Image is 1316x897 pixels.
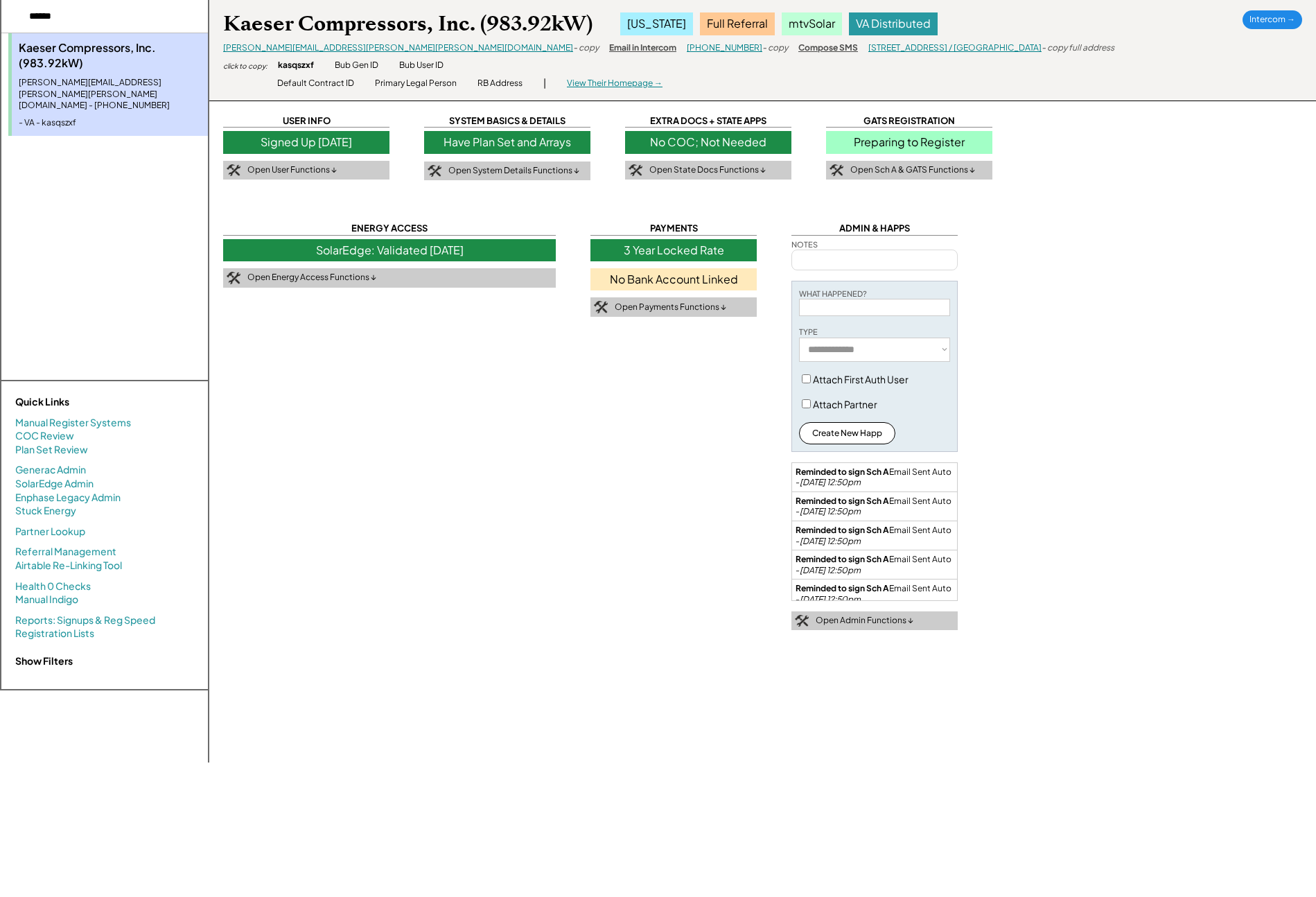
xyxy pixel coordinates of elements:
[796,496,954,517] div: Email Sent Auto -
[573,42,599,54] div: - copy
[799,326,818,337] div: TYPE
[15,463,86,477] a: Generac Admin
[15,580,91,593] a: Health 0 Checks
[796,525,954,546] div: Email Sent Auto -
[590,222,757,235] div: PAYMENTS
[399,60,444,71] div: Bub User ID
[19,117,201,129] div: - VA - kasqszxf
[762,42,788,54] div: - copy
[625,131,791,153] div: No COC; Not Needed
[800,565,861,575] em: [DATE] 12:50pm
[826,114,992,128] div: GATS REGISTRATION
[590,239,757,261] div: 3 Year Locked Rate
[15,525,85,539] a: Partner Lookup
[277,78,354,89] div: Default Contract ID
[15,654,73,667] strong: Show Filters
[15,429,74,443] a: COC Review
[1042,42,1114,54] div: - copy full address
[625,114,791,128] div: EXTRA DOCS + STATE APPS
[782,12,842,35] div: mtvSolar
[19,40,201,71] div: Kaeser Compressors, Inc. (983.92kW)
[800,536,861,546] em: [DATE] 12:50pm
[15,477,94,491] a: SolarEdge Admin
[227,272,240,284] img: tool-icon.png
[15,559,122,573] a: Airtable Re-Linking Tool
[424,114,590,128] div: SYSTEM BASICS & DETAILS
[223,42,573,53] a: [PERSON_NAME][EMAIL_ADDRESS][PERSON_NAME][PERSON_NAME][DOMAIN_NAME]
[826,131,992,153] div: Preparing to Register
[247,164,337,176] div: Open User Functions ↓
[567,78,663,89] div: View Their Homepage →
[15,443,88,457] a: Plan Set Review
[223,131,389,153] div: Signed Up [DATE]
[15,613,155,627] a: Reports: Signups & Reg Speed
[19,77,201,112] div: [PERSON_NAME][EMAIL_ADDRESS][PERSON_NAME][PERSON_NAME][DOMAIN_NAME] - [PHONE_NUMBER]
[816,615,913,627] div: Open Admin Functions ↓
[649,164,766,176] div: Open State Docs Functions ↓
[830,164,843,177] img: tool-icon.png
[15,504,76,518] a: Stuck Energy
[796,525,889,535] strong: Reminded to sign Sch A
[868,42,1042,53] a: [STREET_ADDRESS] / [GEOGRAPHIC_DATA]
[590,268,757,290] div: No Bank Account Linked
[796,496,889,506] strong: Reminded to sign Sch A
[796,467,889,477] strong: Reminded to sign Sch A
[615,302,726,313] div: Open Payments Functions ↓
[15,491,121,505] a: Enphase Legacy Admin
[795,615,809,627] img: tool-icon.png
[796,554,954,575] div: Email Sent Auto -
[796,583,889,593] strong: Reminded to sign Sch A
[594,301,608,313] img: tool-icon.png
[335,60,378,71] div: Bub Gen ID
[278,60,314,71] div: kasqszxf
[850,164,975,176] div: Open Sch A & GATS Functions ↓
[543,76,546,90] div: |
[849,12,938,35] div: VA Distributed
[800,594,861,604] em: [DATE] 12:50pm
[796,554,889,564] strong: Reminded to sign Sch A
[227,164,240,177] img: tool-icon.png
[15,593,78,607] a: Manual Indigo
[796,467,954,488] div: Email Sent Auto -
[448,165,579,177] div: Open System Details Functions ↓
[800,506,861,516] em: [DATE] 12:50pm
[15,395,154,409] div: Quick Links
[223,222,556,235] div: ENERGY ACCESS
[620,12,693,35] div: [US_STATE]
[428,165,441,177] img: tool-icon.png
[424,131,590,153] div: Have Plan Set and Arrays
[1243,10,1302,29] div: Intercom →
[813,398,877,410] label: Attach Partner
[223,61,267,71] div: click to copy:
[791,222,958,235] div: ADMIN & HAPPS
[15,416,131,430] a: Manual Register Systems
[796,583,954,604] div: Email Sent Auto -
[799,288,867,299] div: WHAT HAPPENED?
[687,42,762,53] a: [PHONE_NUMBER]
[223,114,389,128] div: USER INFO
[799,422,895,444] button: Create New Happ
[375,78,457,89] div: Primary Legal Person
[15,545,116,559] a: Referral Management
[477,78,523,89] div: RB Address
[798,42,858,54] div: Compose SMS
[800,477,861,487] em: [DATE] 12:50pm
[791,239,818,250] div: NOTES
[700,12,775,35] div: Full Referral
[629,164,642,177] img: tool-icon.png
[247,272,376,284] div: Open Energy Access Functions ↓
[223,10,593,37] div: Kaeser Compressors, Inc. (983.92kW)
[813,373,909,385] label: Attach First Auth User
[15,627,94,641] a: Registration Lists
[223,239,556,261] div: SolarEdge: Validated [DATE]
[609,42,676,54] div: Email in Intercom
